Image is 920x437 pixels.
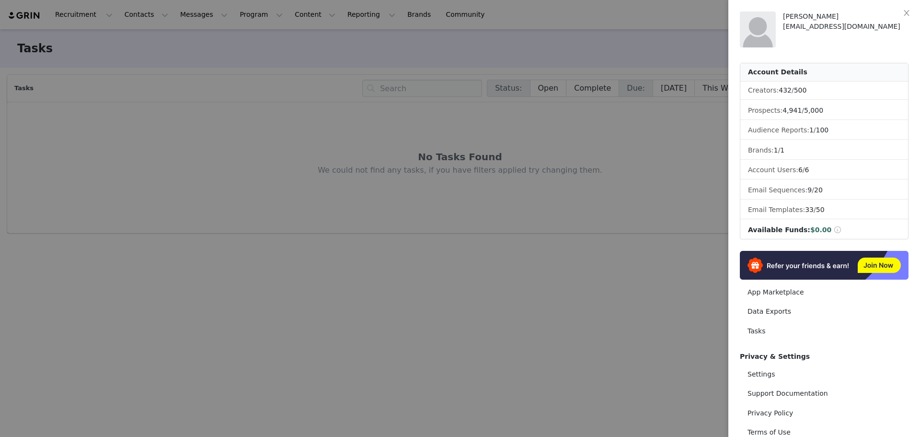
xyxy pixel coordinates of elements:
[740,353,810,360] span: Privacy & Settings
[816,126,829,134] span: 100
[807,186,822,194] span: /
[782,106,802,114] span: 4,941
[740,303,908,320] a: Data Exports
[740,82,908,100] li: Creators:
[782,106,823,114] span: /
[740,161,908,179] li: Account Users:
[804,106,823,114] span: 5,000
[740,366,908,383] a: Settings
[783,12,908,22] div: [PERSON_NAME]
[805,166,809,174] span: 6
[748,226,810,234] span: Available Funds:
[774,146,785,154] span: /
[774,146,778,154] span: 1
[740,201,908,219] li: Email Templates:
[740,142,908,160] li: Brands:
[740,283,908,301] a: App Marketplace
[780,146,784,154] span: 1
[798,166,809,174] span: /
[810,226,831,234] span: $0.00
[794,86,807,94] span: 500
[740,181,908,200] li: Email Sequences:
[783,22,908,32] div: [EMAIL_ADDRESS][DOMAIN_NAME]
[807,186,812,194] span: 9
[740,385,908,402] a: Support Documentation
[814,186,823,194] span: 20
[903,9,910,17] i: icon: close
[805,206,814,213] span: 33
[740,63,908,82] div: Account Details
[740,12,776,47] img: placeholder-profile.jpg
[805,206,824,213] span: /
[798,166,803,174] span: 6
[740,121,908,140] li: Audience Reports: /
[809,126,814,134] span: 1
[740,322,908,340] a: Tasks
[779,86,792,94] span: 432
[779,86,806,94] span: /
[740,251,908,280] img: Refer & Earn
[740,102,908,120] li: Prospects:
[816,206,825,213] span: 50
[740,404,908,422] a: Privacy Policy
